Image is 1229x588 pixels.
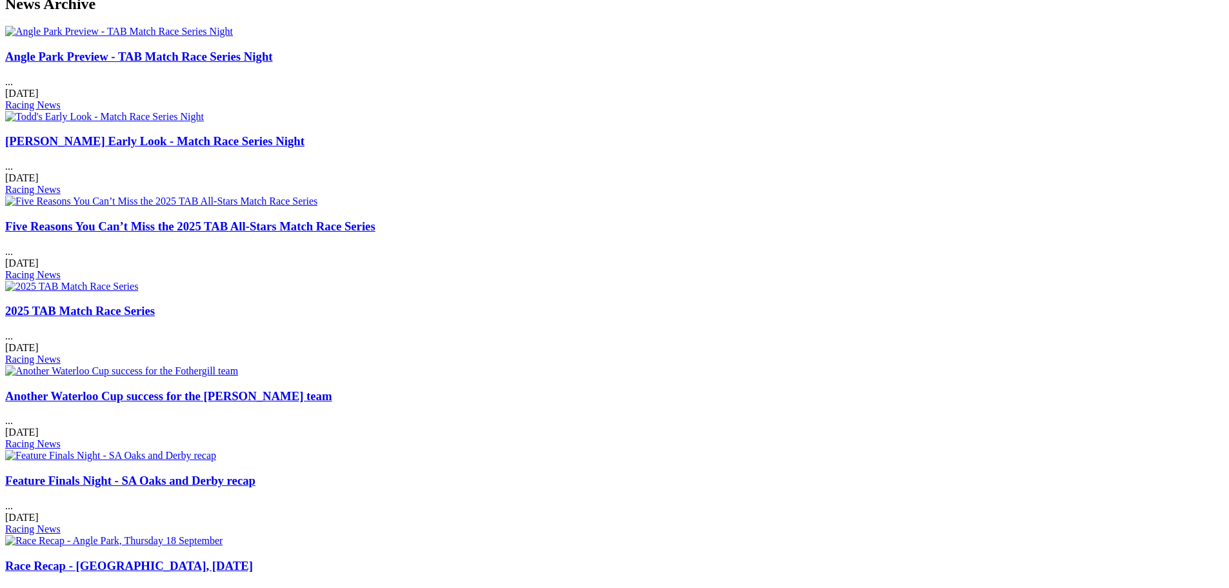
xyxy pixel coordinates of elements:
[5,219,375,233] a: Five Reasons You Can’t Miss the 2025 TAB All-Stars Match Race Series
[5,438,61,449] a: Racing News
[5,26,233,37] img: Angle Park Preview - TAB Match Race Series Night
[5,219,1224,281] div: ...
[5,342,39,353] span: [DATE]
[5,474,1224,535] div: ...
[5,99,61,110] a: Racing News
[5,304,1224,365] div: ...
[5,559,253,573] a: Race Recap - [GEOGRAPHIC_DATA], [DATE]
[5,134,1224,196] div: ...
[5,184,61,195] a: Racing News
[5,523,61,534] a: Racing News
[5,172,39,183] span: [DATE]
[5,535,223,547] img: Race Recap - Angle Park, Thursday 18 September
[5,134,305,148] a: [PERSON_NAME] Early Look - Match Race Series Night
[5,269,61,280] a: Racing News
[5,427,39,438] span: [DATE]
[5,512,39,523] span: [DATE]
[5,354,61,365] a: Racing News
[5,111,204,123] img: Todd's Early Look - Match Race Series Night
[5,474,255,487] a: Feature Finals Night - SA Oaks and Derby recap
[5,281,138,292] img: 2025 TAB Match Race Series
[5,389,332,403] a: Another Waterloo Cup success for the [PERSON_NAME] team
[5,88,39,99] span: [DATE]
[5,196,317,207] img: Five Reasons You Can’t Miss the 2025 TAB All-Stars Match Race Series
[5,258,39,269] span: [DATE]
[5,50,1224,111] div: ...
[5,389,1224,451] div: ...
[5,450,216,461] img: Feature Finals Night - SA Oaks and Derby recap
[5,50,273,63] a: Angle Park Preview - TAB Match Race Series Night
[5,365,238,377] img: Another Waterloo Cup success for the Fothergill team
[5,304,155,318] a: 2025 TAB Match Race Series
